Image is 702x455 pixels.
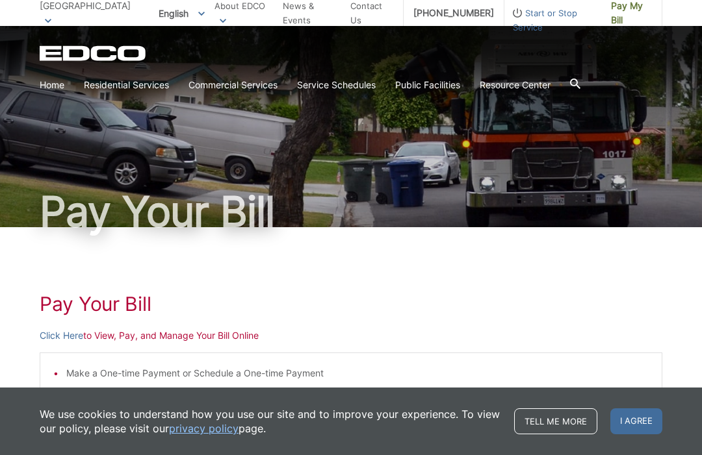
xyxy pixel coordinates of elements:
[297,78,376,92] a: Service Schedules
[40,45,148,61] a: EDCD logo. Return to the homepage.
[40,407,501,436] p: We use cookies to understand how you use our site and to improve your experience. To view our pol...
[514,408,597,434] a: Tell me more
[40,328,662,343] p: to View, Pay, and Manage Your Bill Online
[188,78,278,92] a: Commercial Services
[149,3,214,24] span: English
[169,421,239,436] a: privacy policy
[480,78,551,92] a: Resource Center
[84,78,169,92] a: Residential Services
[395,78,460,92] a: Public Facilities
[40,78,64,92] a: Home
[40,292,662,315] h1: Pay Your Bill
[40,191,662,232] h1: Pay Your Bill
[66,366,649,380] li: Make a One-time Payment or Schedule a One-time Payment
[610,408,662,434] span: I agree
[40,328,83,343] a: Click Here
